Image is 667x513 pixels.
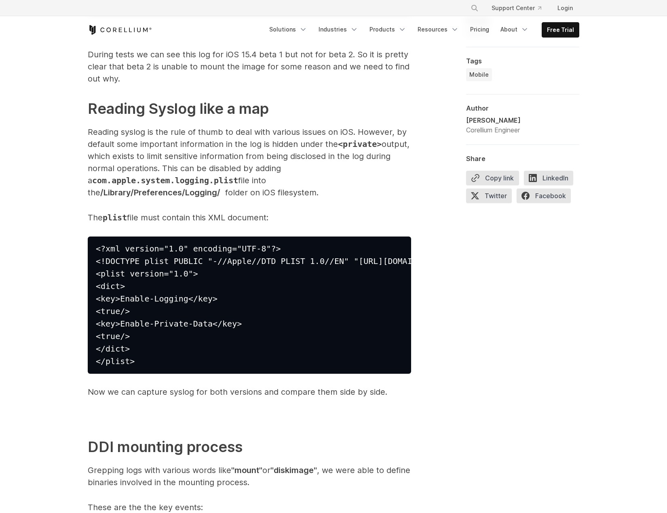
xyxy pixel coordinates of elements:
[96,319,242,329] span: <key>Enable-Private-Data</key>
[88,464,411,488] p: Grepping logs with various words like or , we were able to define binaries involved in the mounti...
[517,188,571,203] span: Facebook
[96,344,130,354] span: </dict>
[88,211,411,224] p: The file must contain this XML document:
[485,1,548,15] a: Support Center
[466,68,492,81] a: Mobile
[469,71,489,79] span: Mobile
[96,269,198,278] span: <plist version="1.0">
[496,22,534,37] a: About
[88,25,152,35] a: Corellium Home
[264,22,579,38] div: Navigation Menu
[88,386,411,398] p: Now we can capture syslog for both versions and compare them side by side.
[314,22,363,37] a: Industries
[551,1,579,15] a: Login
[96,281,125,291] span: <dict>
[466,57,579,65] div: Tags
[270,465,317,475] span: "diskimage"
[413,22,464,37] a: Resources
[338,139,382,149] span: <private>
[88,48,411,85] p: During tests we can see this log for iOS 15.4 beta 1 but not for beta 2. So it is pretty clear th...
[466,104,579,112] div: Author
[467,1,482,15] button: Search
[96,356,135,366] span: </plist>
[88,98,411,119] h2: Reading Syslog like a map
[264,22,312,37] a: Solutions
[365,22,411,37] a: Products
[466,171,519,185] button: Copy link
[466,155,579,163] div: Share
[92,176,238,185] span: com.apple.system.logging.plist
[465,22,494,37] a: Pricing
[466,115,521,125] div: [PERSON_NAME]
[542,23,579,37] a: Free Trial
[88,436,411,458] h2: DDI mounting process
[231,465,262,475] span: "mount"
[461,1,579,15] div: Navigation Menu
[103,213,127,222] span: plist
[100,188,220,197] span: /Library/Preferences/Logging/
[466,188,512,203] span: Twitter
[517,188,576,206] a: Facebook
[96,294,217,304] span: <key>Enable-Logging</key>
[524,171,573,185] span: LinkedIn
[466,188,517,206] a: Twitter
[96,244,281,253] span: <?xml version="1.0" encoding="UTF-8"?>
[88,126,411,199] p: Reading syslog is the rule of thumb to deal with various issues on iOS. However, by default some ...
[524,171,578,188] a: LinkedIn
[466,125,521,135] div: Corellium Engineer
[96,256,456,266] span: <!DOCTYPE plist PUBLIC "-//Apple//DTD PLIST 1.0//EN" "[URL][DOMAIN_NAME]">
[96,306,130,316] span: <true/>
[96,331,130,341] span: <true/>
